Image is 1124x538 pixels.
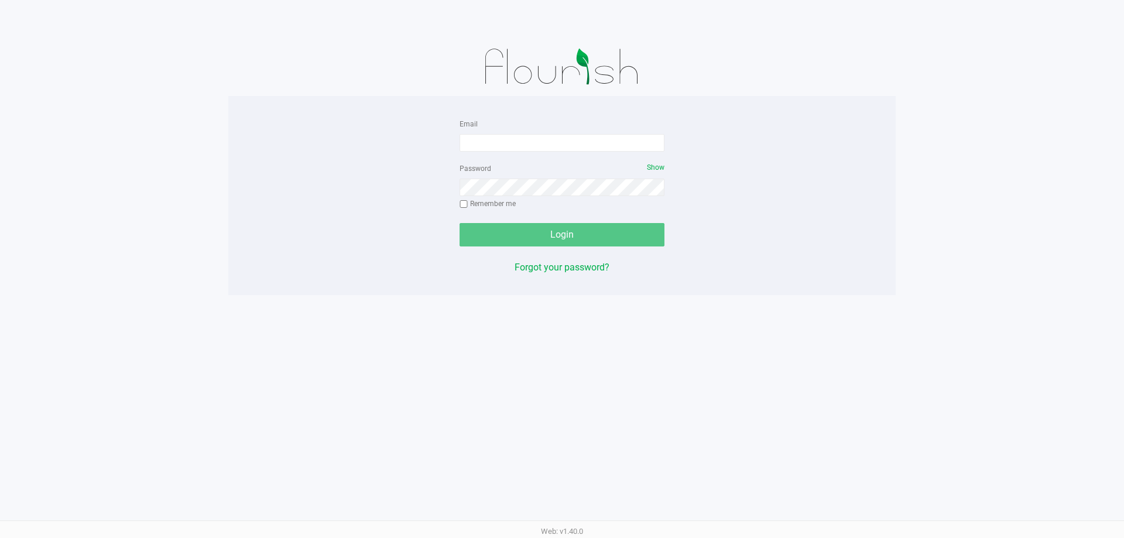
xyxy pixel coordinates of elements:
input: Remember me [460,200,468,208]
span: Web: v1.40.0 [541,527,583,536]
span: Show [647,163,664,172]
label: Remember me [460,198,516,209]
label: Email [460,119,478,129]
label: Password [460,163,491,174]
button: Forgot your password? [515,261,609,275]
